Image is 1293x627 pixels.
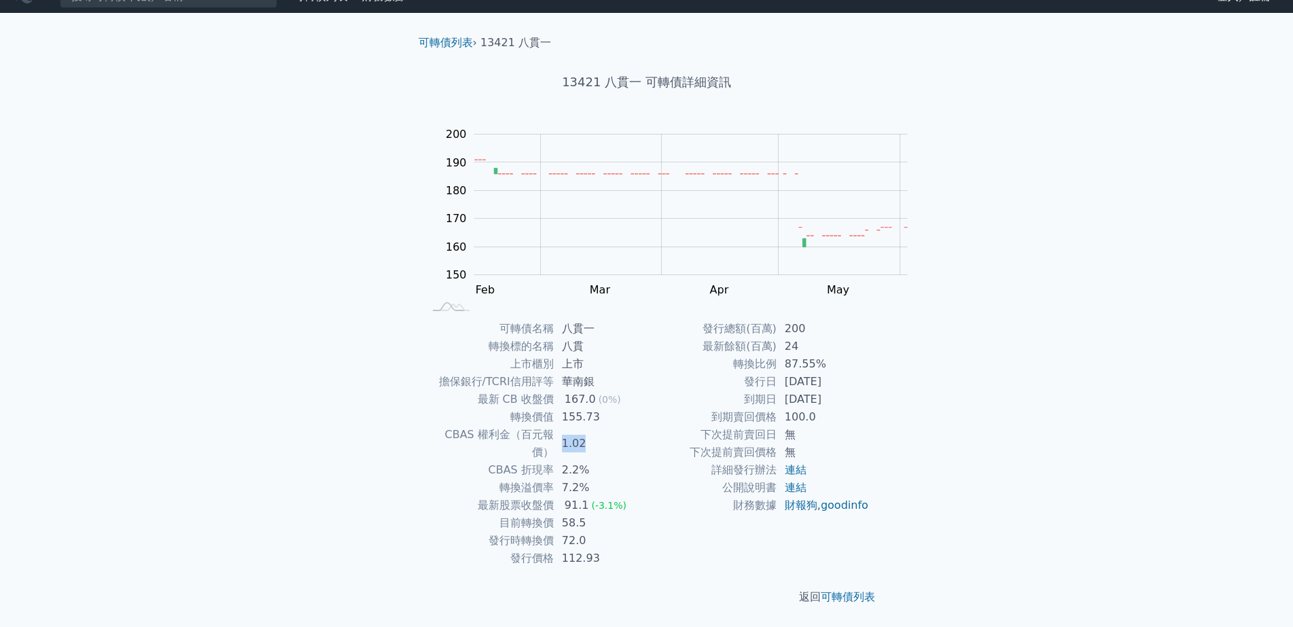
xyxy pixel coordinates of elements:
iframe: Chat Widget [1225,562,1293,627]
a: goodinfo [821,499,868,512]
td: 發行時轉換價 [424,532,554,550]
tspan: 200 [446,128,467,141]
tspan: 190 [446,156,467,168]
td: 155.73 [554,408,647,426]
td: 八貫 [554,338,647,355]
td: 轉換溢價率 [424,479,554,497]
g: Series [475,160,908,247]
td: 58.5 [554,514,647,532]
td: 無 [777,444,870,461]
td: 詳細發行辦法 [647,461,777,479]
tspan: Feb [476,283,495,295]
td: 公開說明書 [647,479,777,497]
td: 可轉債名稱 [424,320,554,338]
td: 2.2% [554,461,647,479]
h1: 13421 八貫一 可轉債詳細資訊 [408,73,886,92]
tspan: May [827,283,849,295]
td: 200 [777,320,870,338]
td: 華南銀 [554,373,647,391]
div: 167.0 [562,391,599,408]
tspan: 160 [446,240,467,253]
tspan: Apr [710,283,729,295]
td: 八貫一 [554,320,647,338]
td: 7.2% [554,479,647,497]
li: › [419,35,477,51]
td: 87.55% [777,355,870,373]
td: 最新 CB 收盤價 [424,391,554,408]
td: 到期日 [647,391,777,408]
td: [DATE] [777,373,870,391]
td: 轉換標的名稱 [424,338,554,355]
td: 目前轉換價 [424,514,554,532]
td: 轉換比例 [647,355,777,373]
td: 無 [777,426,870,444]
tspan: 150 [446,268,467,281]
td: 到期賣回價格 [647,408,777,426]
td: 財務數據 [647,497,777,514]
td: 上市櫃別 [424,355,554,373]
td: 72.0 [554,532,647,550]
td: 發行日 [647,373,777,391]
td: 下次提前賣回價格 [647,444,777,461]
td: 1.02 [554,426,647,461]
tspan: Mar [590,283,611,295]
a: 連結 [785,481,807,494]
td: 112.93 [554,550,647,567]
li: 13421 八貫一 [480,35,551,51]
a: 財報狗 [785,499,817,512]
span: (0%) [599,394,621,405]
td: 擔保銀行/TCRI信用評等 [424,373,554,391]
td: 最新股票收盤價 [424,497,554,514]
td: 最新餘額(百萬) [647,338,777,355]
td: 發行總額(百萬) [647,320,777,338]
tspan: 180 [446,184,467,197]
td: 下次提前賣回日 [647,426,777,444]
p: 返回 [408,589,886,605]
div: 聊天小工具 [1225,562,1293,627]
td: 發行價格 [424,550,554,567]
div: 91.1 [562,497,592,514]
a: 可轉債列表 [821,590,875,603]
a: 可轉債列表 [419,36,473,49]
span: (-3.1%) [591,500,626,511]
td: , [777,497,870,514]
td: [DATE] [777,391,870,408]
g: Chart [439,128,928,296]
a: 連結 [785,463,807,476]
td: 轉換價值 [424,408,554,426]
td: CBAS 折現率 [424,461,554,479]
td: 100.0 [777,408,870,426]
td: 24 [777,338,870,355]
tspan: 170 [446,212,467,225]
td: CBAS 權利金（百元報價） [424,426,554,461]
td: 上市 [554,355,647,373]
